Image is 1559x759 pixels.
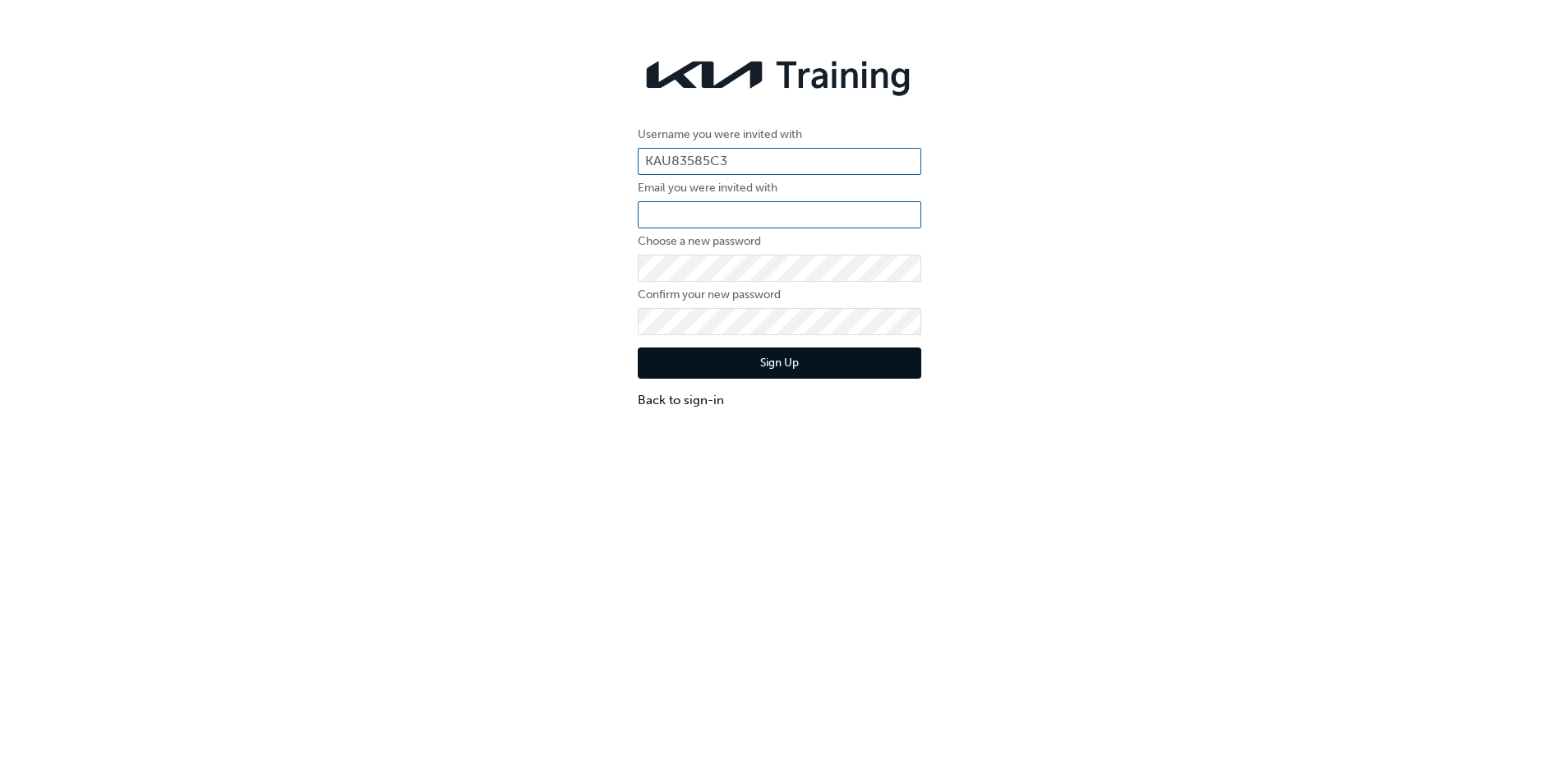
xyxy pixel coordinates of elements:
label: Email you were invited with [638,178,921,198]
button: Sign Up [638,347,921,379]
a: Back to sign-in [638,391,921,410]
img: kia-training [638,49,921,100]
label: Username you were invited with [638,125,921,145]
label: Choose a new password [638,232,921,251]
label: Confirm your new password [638,285,921,305]
input: Username [638,148,921,176]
